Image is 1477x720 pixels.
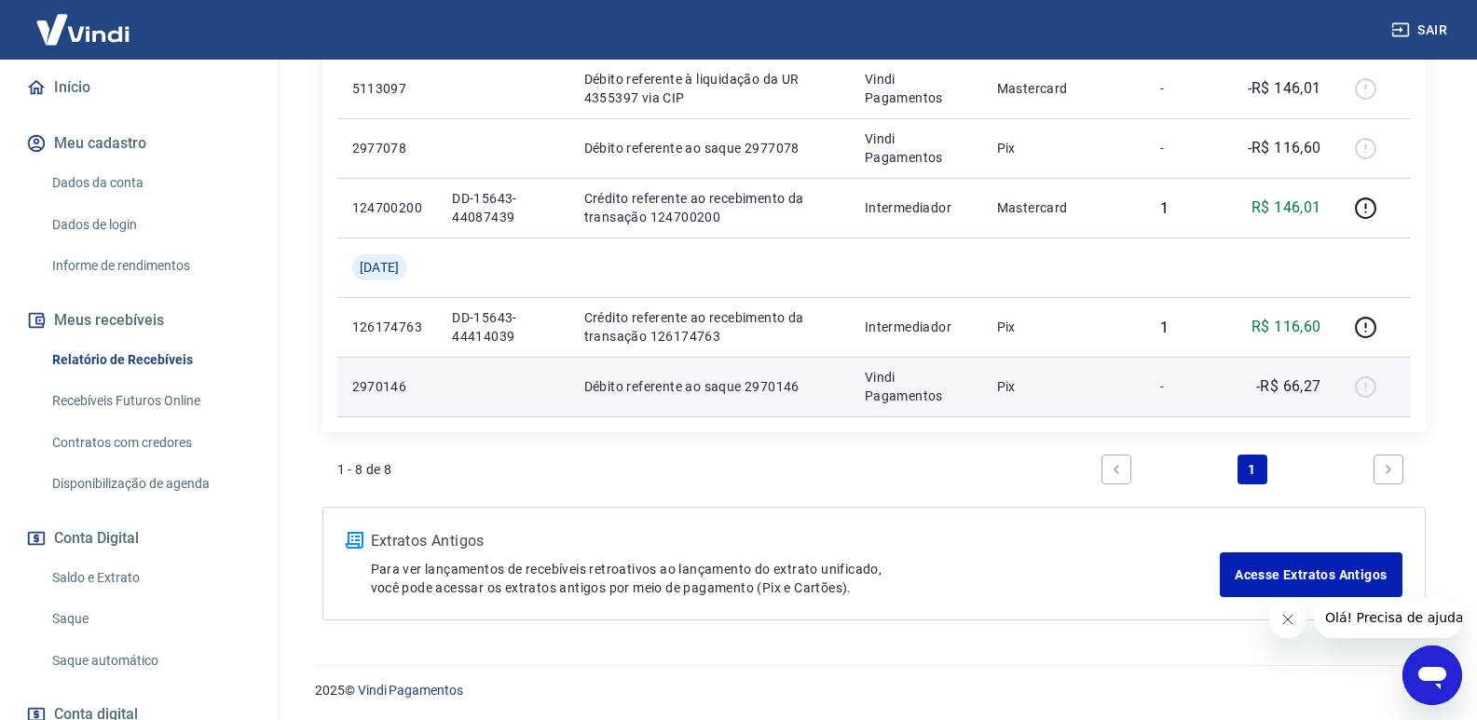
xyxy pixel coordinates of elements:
div: 1 [1160,199,1215,217]
p: Intermediador [865,318,967,336]
span: Olá! Precisa de ajuda? [11,13,157,28]
p: - [1160,79,1215,98]
p: R$ 116,60 [1251,316,1321,338]
img: Vindi [22,1,144,58]
button: Conta Digital [22,518,256,559]
a: Acesse Extratos Antigos [1220,552,1402,597]
p: 2025 © [315,681,1432,700]
p: Intermediador [865,198,967,217]
p: Para ver lançamentos de recebíveis retroativos ao lançamento do extrato unificado, você pode aces... [371,560,1221,597]
p: R$ 146,01 [1251,197,1321,219]
p: -R$ 146,01 [1248,77,1321,100]
p: Débito referente ao saque 2970146 [584,377,835,396]
iframe: Fechar mensagem [1269,601,1306,638]
p: 124700200 [352,198,423,217]
p: Crédito referente ao recebimento da transação 124700200 [584,189,835,226]
iframe: Mensagem da empresa [1314,597,1462,638]
p: Extratos Antigos [371,530,1221,552]
p: 2977078 [352,139,423,157]
button: Sair [1388,13,1455,48]
a: Início [22,67,256,108]
a: Contratos com credores [45,424,256,462]
a: Saque automático [45,642,256,680]
p: - [1160,139,1215,157]
a: Vindi Pagamentos [358,683,463,698]
p: Vindi Pagamentos [865,368,967,405]
p: Mastercard [997,198,1131,217]
a: Dados de login [45,206,256,244]
p: DD-15643-44087439 [452,189,554,226]
img: ícone [346,532,363,549]
button: Meus recebíveis [22,300,256,341]
p: 126174763 [352,318,423,336]
a: Page 1 is your current page [1238,455,1267,484]
div: 1 [1160,319,1215,336]
a: Recebíveis Futuros Online [45,382,256,420]
a: Saldo e Extrato [45,559,256,597]
a: Next page [1374,455,1403,484]
a: Saque [45,600,256,638]
p: Débito referente ao saque 2977078 [584,139,835,157]
a: Relatório de Recebíveis [45,341,256,379]
p: 2970146 [352,377,423,396]
p: - [1160,377,1215,396]
p: Crédito referente ao recebimento da transação 126174763 [584,308,835,346]
a: Dados da conta [45,164,256,202]
p: Pix [997,139,1131,157]
p: Débito referente à liquidação da UR 4355397 via CIP [584,70,835,107]
p: Pix [997,318,1131,336]
p: 5113097 [352,79,423,98]
p: -R$ 66,27 [1256,375,1321,398]
a: Previous page [1101,455,1131,484]
p: DD-15643-44414039 [452,308,554,346]
span: [DATE] [360,258,400,277]
p: Pix [997,377,1131,396]
p: Vindi Pagamentos [865,129,967,167]
iframe: Botão para abrir a janela de mensagens [1402,645,1462,705]
a: Informe de rendimentos [45,247,256,285]
p: Mastercard [997,79,1131,98]
p: -R$ 116,60 [1248,137,1321,159]
p: 1 - 8 de 8 [337,460,392,479]
a: Disponibilização de agenda [45,465,256,503]
button: Meu cadastro [22,123,256,164]
ul: Pagination [1094,447,1411,492]
p: Vindi Pagamentos [865,70,967,107]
